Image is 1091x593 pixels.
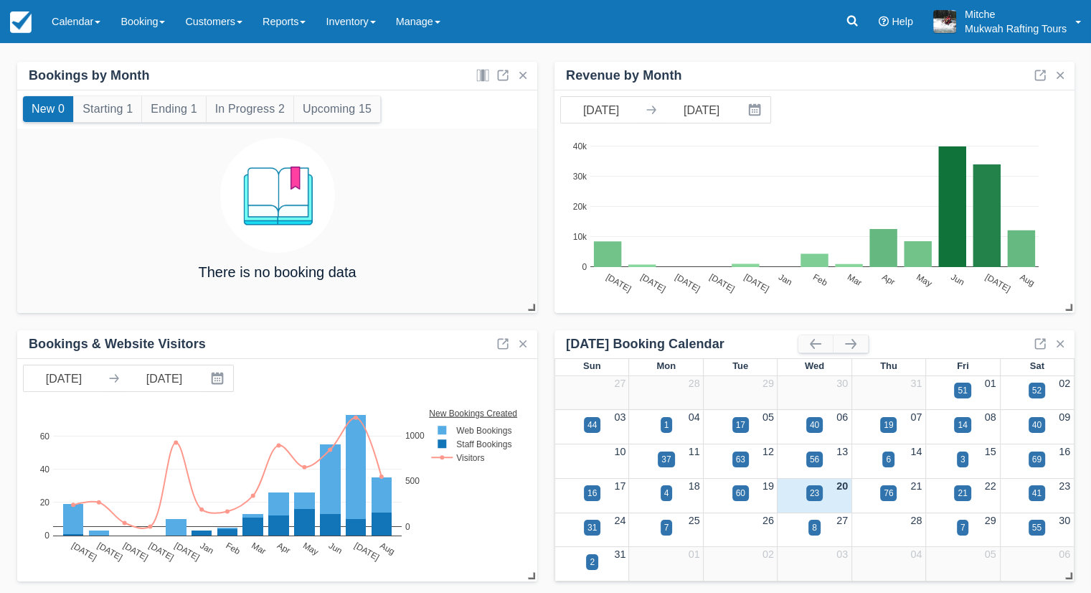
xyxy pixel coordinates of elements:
a: 30 [836,378,848,389]
text: New Bookings Created [429,408,517,418]
a: 21 [910,480,922,492]
div: Bookings by Month [29,67,150,84]
button: Interact with the calendar and add the check-in date for your trip. [204,365,233,391]
a: 03 [836,548,848,560]
a: 05 [762,411,774,423]
span: Mon [656,360,676,371]
span: Wed [805,360,824,371]
div: Revenue by Month [566,67,681,84]
a: 30 [1059,515,1070,526]
div: 69 [1032,453,1042,466]
a: 05 [985,548,996,560]
input: Start Date [561,97,641,123]
a: 29 [762,378,774,389]
a: 13 [836,446,848,457]
div: 31 [587,521,597,534]
button: Ending 1 [142,96,205,122]
a: 29 [985,515,996,526]
a: 03 [614,411,625,423]
a: 09 [1059,411,1070,423]
button: Interact with the calendar and add the check-in date for your trip. [742,97,770,123]
span: Thu [880,360,897,371]
p: Mitche [965,7,1067,22]
span: Fri [957,360,969,371]
a: 04 [689,411,700,423]
p: Mukwah Rafting Tours [965,22,1067,36]
button: In Progress 2 [207,96,293,122]
div: Bookings & Website Visitors [29,336,206,352]
button: Starting 1 [74,96,141,122]
a: 11 [689,446,700,457]
div: 14 [958,419,967,431]
div: 41 [1032,487,1042,500]
a: 20 [836,480,848,492]
a: 27 [836,515,848,526]
div: 7 [664,521,669,534]
a: 14 [910,446,922,457]
div: 4 [664,487,669,500]
div: 16 [587,487,597,500]
span: Help [892,16,913,27]
a: 23 [1059,480,1070,492]
div: 19 [884,419,893,431]
a: 06 [1059,548,1070,560]
a: 01 [689,548,700,560]
a: 02 [762,548,774,560]
a: 04 [910,548,922,560]
a: 19 [762,480,774,492]
div: 40 [810,419,819,431]
div: 76 [884,487,893,500]
img: checkfront-main-nav-mini-logo.png [10,11,32,33]
a: 12 [762,446,774,457]
div: 17 [736,419,745,431]
a: 27 [614,378,625,389]
div: 63 [736,453,745,466]
a: 06 [836,411,848,423]
a: 18 [689,480,700,492]
div: 56 [810,453,819,466]
h4: There is no booking data [198,264,356,280]
button: New 0 [23,96,73,122]
input: End Date [124,365,204,391]
div: 37 [661,453,671,466]
input: Start Date [24,365,104,391]
a: 07 [910,411,922,423]
div: 8 [812,521,817,534]
div: [DATE] Booking Calendar [566,336,798,352]
div: 51 [958,384,967,397]
div: 44 [587,419,597,431]
span: Sun [583,360,600,371]
a: 31 [614,548,625,560]
a: 31 [910,378,922,389]
a: 26 [762,515,774,526]
span: Tue [732,360,748,371]
div: 3 [960,453,965,466]
a: 02 [1059,378,1070,389]
div: 1 [664,419,669,431]
div: 2 [590,556,595,569]
a: 08 [985,411,996,423]
button: Upcoming 15 [294,96,380,122]
a: 28 [910,515,922,526]
img: A1 [933,10,956,33]
div: 21 [958,487,967,500]
div: 52 [1032,384,1042,397]
div: 23 [810,487,819,500]
a: 15 [985,446,996,457]
img: booking.png [220,138,335,253]
div: 40 [1032,419,1042,431]
div: 6 [886,453,891,466]
div: 60 [736,487,745,500]
div: 7 [960,521,965,534]
a: 16 [1059,446,1070,457]
a: 01 [985,378,996,389]
a: 28 [689,378,700,389]
a: 17 [614,480,625,492]
i: Help [879,17,889,27]
a: 10 [614,446,625,457]
div: 55 [1032,521,1042,534]
a: 24 [614,515,625,526]
a: 22 [985,480,996,492]
span: Sat [1030,360,1044,371]
a: 25 [689,515,700,526]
